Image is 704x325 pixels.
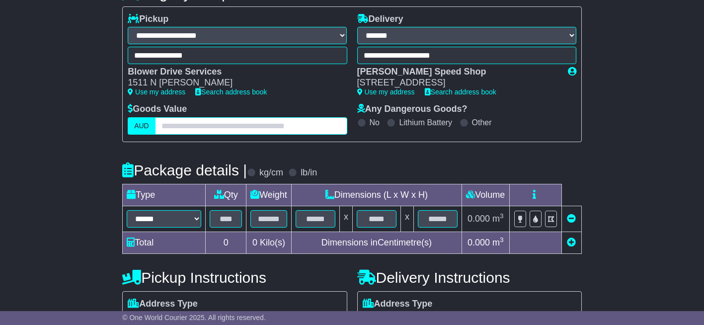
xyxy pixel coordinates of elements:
[291,232,462,253] td: Dimensions in Centimetre(s)
[123,184,206,206] td: Type
[122,314,266,322] span: © One World Courier 2025. All rights reserved.
[206,232,246,253] td: 0
[567,214,576,224] a: Remove this item
[468,214,490,224] span: 0.000
[122,269,347,286] h4: Pickup Instructions
[462,184,509,206] td: Volume
[363,299,433,310] label: Address Type
[370,118,380,127] label: No
[259,167,283,178] label: kg/cm
[357,14,403,25] label: Delivery
[492,238,504,247] span: m
[567,238,576,247] a: Add new item
[500,236,504,244] sup: 3
[128,117,156,135] label: AUD
[357,269,582,286] h4: Delivery Instructions
[291,184,462,206] td: Dimensions (L x W x H)
[425,88,496,96] a: Search address book
[122,162,247,178] h4: Package details |
[399,118,452,127] label: Lithium Battery
[492,214,504,224] span: m
[206,184,246,206] td: Qty
[128,299,198,310] label: Address Type
[128,67,337,78] div: Blower Drive Services
[195,88,267,96] a: Search address book
[246,184,292,206] td: Weight
[500,212,504,220] sup: 3
[246,232,292,253] td: Kilo(s)
[400,206,413,232] td: x
[357,78,558,88] div: [STREET_ADDRESS]
[472,118,492,127] label: Other
[357,88,415,96] a: Use my address
[252,238,257,247] span: 0
[339,206,352,232] td: x
[128,14,168,25] label: Pickup
[128,88,185,96] a: Use my address
[357,67,558,78] div: [PERSON_NAME] Speed Shop
[128,78,337,88] div: 1511 N [PERSON_NAME]
[123,232,206,253] td: Total
[128,104,187,115] label: Goods Value
[301,167,317,178] label: lb/in
[468,238,490,247] span: 0.000
[357,104,468,115] label: Any Dangerous Goods?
